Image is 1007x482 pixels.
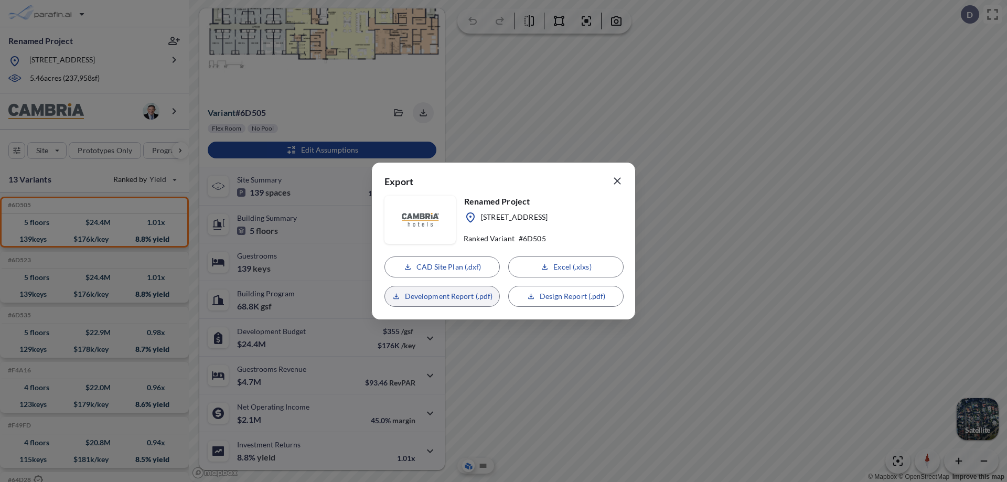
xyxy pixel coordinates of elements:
[508,286,624,307] button: Design Report (.pdf)
[384,175,413,191] p: Export
[508,256,624,277] button: Excel (.xlxs)
[384,256,500,277] button: CAD Site Plan (.dxf)
[540,291,606,302] p: Design Report (.pdf)
[416,262,481,272] p: CAD Site Plan (.dxf)
[481,212,548,224] p: [STREET_ADDRESS]
[519,234,546,243] p: # 6D505
[464,196,548,207] p: Renamed Project
[464,234,515,243] p: Ranked Variant
[405,291,493,302] p: Development Report (.pdf)
[384,286,500,307] button: Development Report (.pdf)
[402,213,439,226] img: floorplanBranLogoPlug
[553,262,591,272] p: Excel (.xlxs)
